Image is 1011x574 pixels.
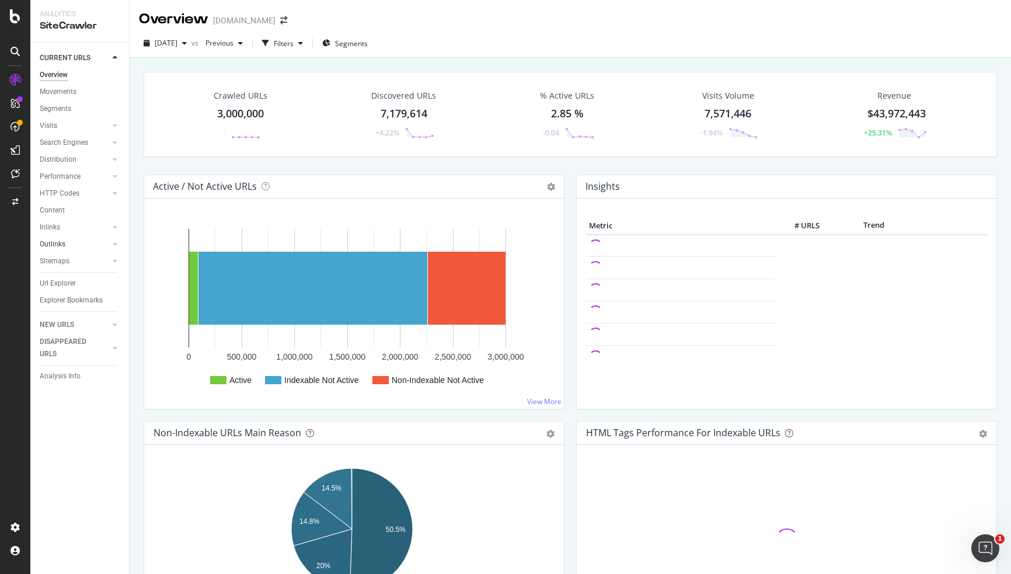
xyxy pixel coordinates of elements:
[382,352,418,361] text: 2,000,000
[214,90,267,102] div: Crawled URLs
[284,375,359,385] text: Indexable Not Active
[40,137,88,149] div: Search Engines
[40,238,109,251] a: Outlinks
[546,430,555,438] div: gear
[40,204,121,217] a: Content
[551,106,584,121] div: 2.85 %
[40,255,69,267] div: Sitemaps
[223,128,225,138] div: -
[329,352,365,361] text: 1,500,000
[229,375,252,385] text: Active
[40,294,121,307] a: Explorer Bookmarks
[543,128,559,138] div: -0.04
[155,38,177,48] span: 2025 Aug. 23rd
[705,106,751,121] div: 7,571,446
[40,103,71,115] div: Segments
[40,154,76,166] div: Distribution
[487,352,524,361] text: 3,000,000
[40,319,109,331] a: NEW URLS
[40,187,79,200] div: HTTP Codes
[274,39,294,48] div: Filters
[864,128,892,138] div: +25.31%
[386,526,406,534] text: 50.5%
[40,69,68,81] div: Overview
[217,106,264,121] div: 3,000,000
[547,183,555,191] i: Options
[280,16,287,25] div: arrow-right-arrow-left
[586,427,780,439] div: HTML Tags Performance for Indexable URLs
[40,294,103,307] div: Explorer Bookmarks
[40,103,121,115] a: Segments
[435,352,471,361] text: 2,500,000
[40,171,81,183] div: Performance
[877,90,911,102] span: Revenue
[40,52,109,64] a: CURRENT URLS
[392,375,484,385] text: Non-Indexable Not Active
[213,15,276,26] div: [DOMAIN_NAME]
[586,217,776,235] th: Metric
[40,9,120,19] div: Analytics
[40,86,76,98] div: Movements
[257,34,308,53] button: Filters
[322,484,341,492] text: 14.5%
[299,517,319,526] text: 14.8%
[40,120,109,132] a: Visits
[381,106,427,121] div: 7,179,614
[316,562,330,570] text: 20%
[335,39,368,48] span: Segments
[40,370,81,382] div: Analysis Info
[139,34,191,53] button: [DATE]
[40,204,65,217] div: Content
[154,427,301,439] div: Non-Indexable URLs Main Reason
[201,38,233,48] span: Previous
[191,38,201,48] span: vs
[318,34,372,53] button: Segments
[40,69,121,81] a: Overview
[40,171,109,183] a: Performance
[40,221,109,234] a: Inlinks
[40,319,74,331] div: NEW URLS
[154,217,550,399] svg: A chart.
[276,352,312,361] text: 1,000,000
[40,154,109,166] a: Distribution
[40,19,120,33] div: SiteCrawler
[375,128,399,138] div: +4.22%
[540,90,594,102] div: % Active URLs
[822,217,926,235] th: Trend
[40,86,121,98] a: Movements
[995,534,1005,544] span: 1
[971,534,999,562] iframe: Intercom live chat
[702,90,754,102] div: Visits Volume
[40,238,65,251] div: Outlinks
[585,179,620,194] h4: Insights
[139,9,208,29] div: Overview
[40,137,109,149] a: Search Engines
[40,277,76,290] div: Url Explorer
[227,352,257,361] text: 500,000
[40,187,109,200] a: HTTP Codes
[153,179,257,194] h4: Active / Not Active URLs
[40,370,121,382] a: Analysis Info
[700,128,723,138] div: -1.94%
[979,430,987,438] div: gear
[40,52,90,64] div: CURRENT URLS
[201,34,247,53] button: Previous
[40,277,121,290] a: Url Explorer
[527,396,562,406] a: View More
[40,120,57,132] div: Visits
[40,336,99,360] div: DISAPPEARED URLS
[40,255,109,267] a: Sitemaps
[867,106,926,120] span: $43,972,443
[40,336,109,360] a: DISAPPEARED URLS
[187,352,191,361] text: 0
[776,217,822,235] th: # URLS
[371,90,436,102] div: Discovered URLs
[40,221,60,234] div: Inlinks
